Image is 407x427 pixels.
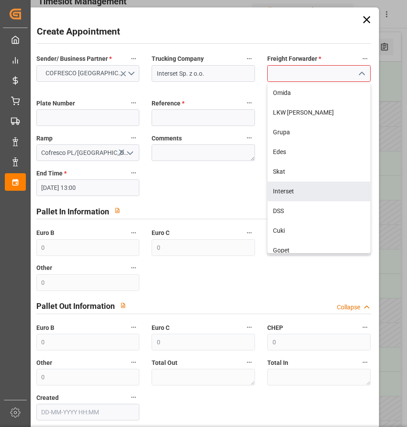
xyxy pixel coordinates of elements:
[128,167,139,178] button: End Time *
[268,103,370,122] div: LKW [PERSON_NAME]
[359,53,371,64] button: Freight Forwarder *
[152,323,170,332] span: Euro C
[244,97,255,108] button: Reference *
[267,358,288,367] span: Total In
[37,25,120,39] h2: Create Appointment
[152,228,170,238] span: Euro C
[36,65,140,82] button: open menu
[244,53,255,64] button: Trucking Company
[36,134,53,143] span: Ramp
[128,322,139,333] button: Euro B
[244,132,255,143] button: Comments
[128,132,139,143] button: Ramp
[337,303,360,312] div: Collapse
[36,228,54,238] span: Euro B
[36,206,109,217] h2: Pallet In Information
[268,162,370,182] div: Skat
[41,69,127,78] span: COFRESCO [GEOGRAPHIC_DATA]
[36,144,140,161] input: Type to search/select
[244,227,255,238] button: Euro C
[268,241,370,260] div: Gopet
[244,322,255,333] button: Euro C
[36,404,140,420] input: DD-MM-YYYY HH:MM
[36,99,75,108] span: Plate Number
[244,357,255,368] button: Total Out
[36,358,52,367] span: Other
[128,392,139,403] button: Created
[128,227,139,238] button: Euro B
[152,358,177,367] span: Total Out
[123,146,136,160] button: open menu
[152,54,204,63] span: Trucking Company
[359,322,371,333] button: CHEP
[152,134,182,143] span: Comments
[268,221,370,241] div: Cuki
[115,297,131,314] button: View description
[267,323,283,332] span: CHEP
[36,323,54,332] span: Euro B
[128,97,139,108] button: Plate Number
[268,201,370,221] div: DSS
[36,169,67,178] span: End Time
[268,182,370,201] div: Interset
[36,179,140,196] input: DD-MM-YYYY HH:MM
[267,54,321,63] span: Freight Forwarder
[36,393,59,402] span: Created
[128,53,139,64] button: Sender/ Business Partner *
[36,54,112,63] span: Sender/ Business Partner
[152,99,184,108] span: Reference
[36,300,115,312] h2: Pallet Out Information
[268,122,370,142] div: Grupa
[354,67,368,80] button: close menu
[359,357,371,368] button: Total In
[268,142,370,162] div: Edes
[128,262,139,273] button: Other
[36,263,52,273] span: Other
[109,202,126,219] button: View description
[128,357,139,368] button: Other
[268,83,370,103] div: Omida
